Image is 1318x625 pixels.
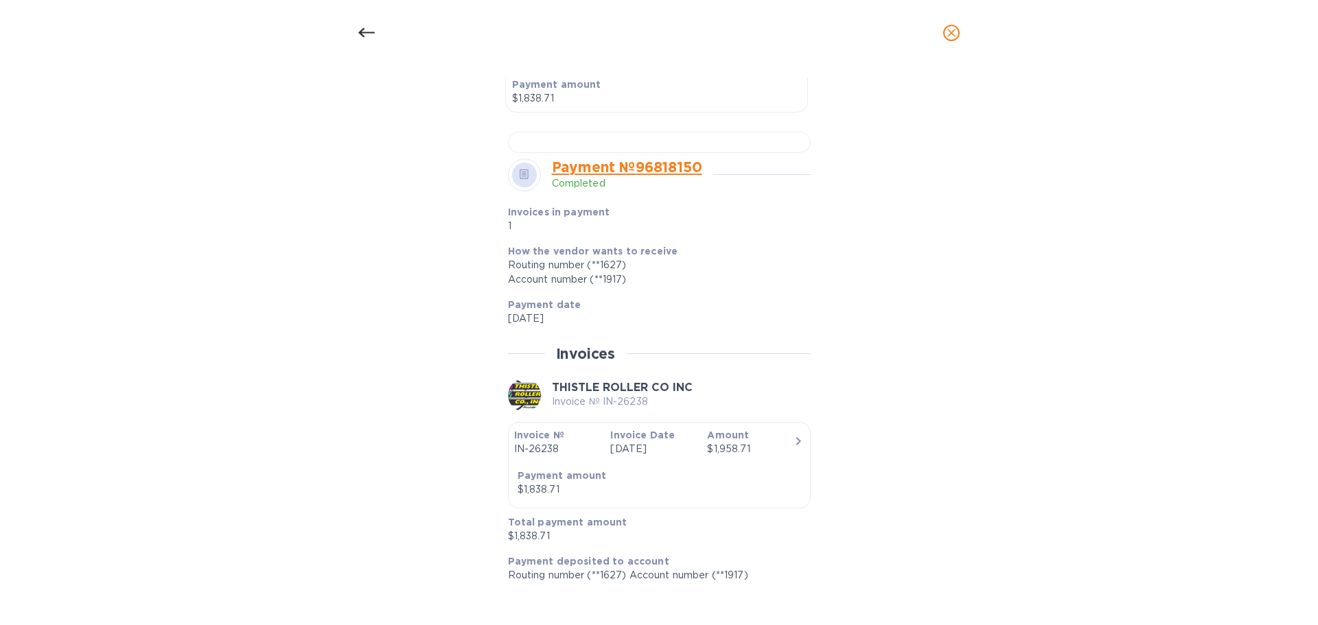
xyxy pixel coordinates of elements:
p: [DATE] [610,442,696,456]
b: Payment date [508,299,581,310]
b: Payment deposited to account [508,556,669,567]
b: Payment amount [512,79,601,90]
p: $1,838.71 [508,529,800,543]
p: Completed [552,176,702,191]
p: Invoice № IN-26238 [552,394,693,409]
b: Total payment amount [508,517,627,528]
div: Account number (**1917) [508,272,800,287]
b: Invoice Date [610,429,675,440]
a: Payment № 96818150 [552,158,702,176]
p: 1 [508,219,702,233]
b: Payment amount [518,470,607,481]
div: $1,838.71 [518,482,614,497]
h2: Invoices [556,345,616,362]
button: close [935,16,968,49]
b: Invoices in payment [508,207,610,217]
div: Routing number (**1627) [508,258,800,272]
p: $1,838.71 [512,91,801,106]
button: Invoice №IN-26238Invoice Date[DATE]Amount$1,958.71Payment amount$1,838.71 [508,422,811,508]
div: $1,958.71 [707,442,793,456]
b: THISTLE ROLLER CO INC [552,381,693,394]
p: Routing number (**1627) Account number (**1917) [508,568,800,582]
b: How the vendor wants to receive [508,246,678,257]
b: Amount [707,429,749,440]
p: IN-26238 [514,442,600,456]
p: [DATE] [508,311,800,326]
b: Invoice № [514,429,564,440]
